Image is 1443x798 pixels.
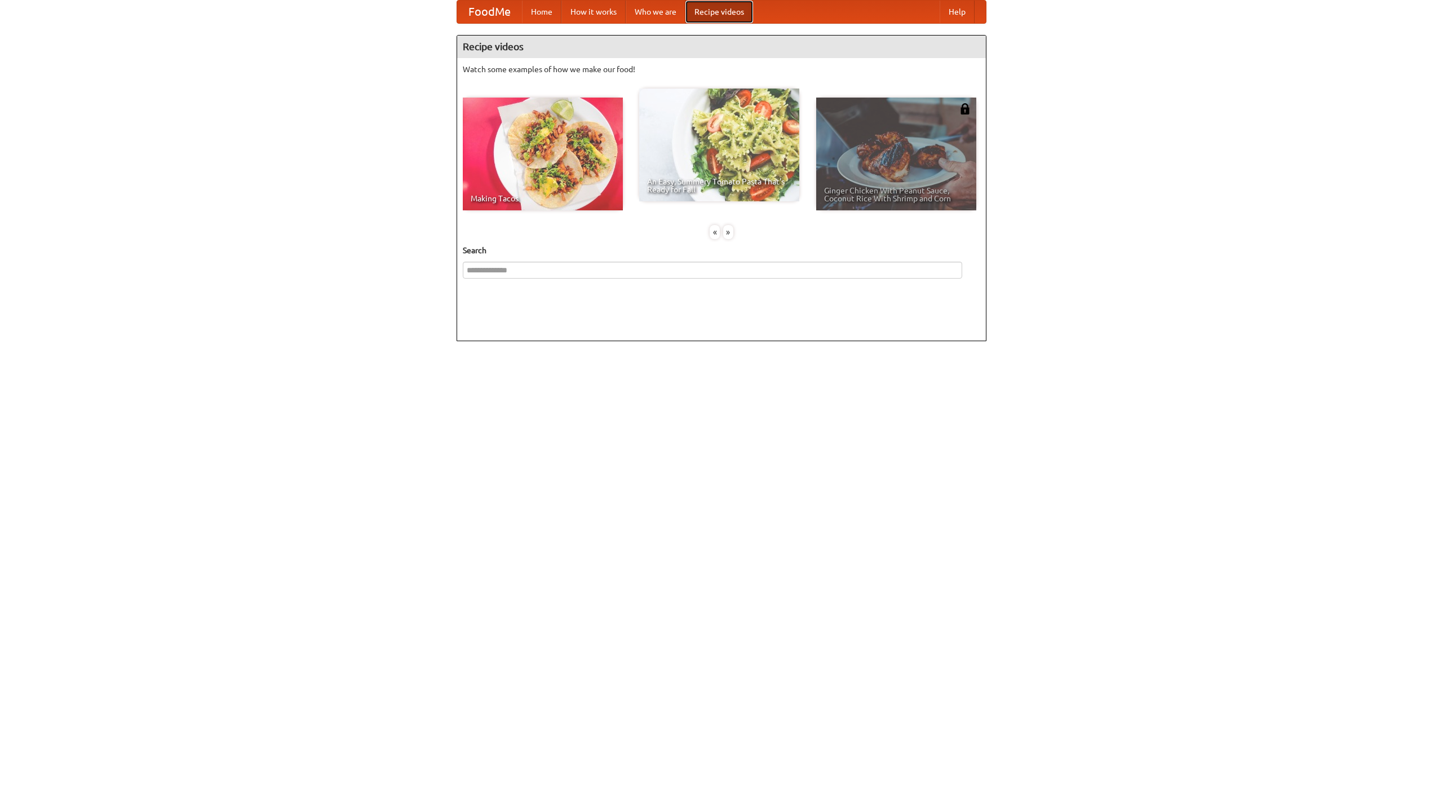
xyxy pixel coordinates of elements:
a: Who we are [626,1,685,23]
p: Watch some examples of how we make our food! [463,64,980,75]
span: An Easy, Summery Tomato Pasta That's Ready for Fall [647,178,791,193]
div: « [710,225,720,239]
img: 483408.png [959,103,971,114]
div: » [723,225,733,239]
h4: Recipe videos [457,36,986,58]
a: An Easy, Summery Tomato Pasta That's Ready for Fall [639,89,799,201]
h5: Search [463,245,980,256]
a: FoodMe [457,1,522,23]
a: Recipe videos [685,1,753,23]
a: How it works [561,1,626,23]
a: Making Tacos [463,98,623,210]
a: Home [522,1,561,23]
a: Help [940,1,975,23]
span: Making Tacos [471,195,615,202]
